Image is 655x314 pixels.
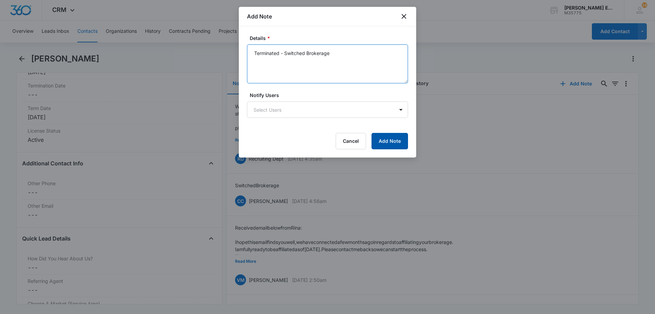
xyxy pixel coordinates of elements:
[247,44,408,83] textarea: Terminated - Switched Brokerage
[336,133,366,149] button: Cancel
[400,12,408,21] button: close
[250,92,411,99] label: Notify Users
[372,133,408,149] button: Add Note
[247,12,272,21] h1: Add Note
[250,35,411,42] label: Details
